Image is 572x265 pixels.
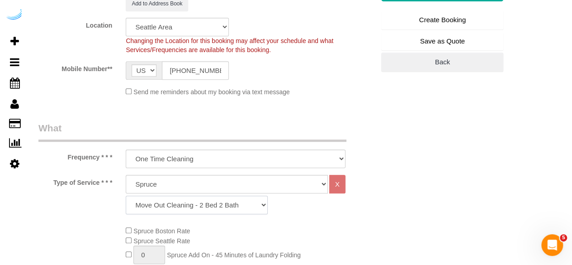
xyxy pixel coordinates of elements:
[381,32,503,51] a: Save as Quote
[32,175,119,187] label: Type of Service * * *
[541,234,563,256] iframe: Intercom live chat
[32,149,119,162] label: Frequency * * *
[32,61,119,73] label: Mobile Number**
[381,53,503,72] a: Back
[133,227,190,235] span: Spruce Boston Rate
[381,10,503,29] a: Create Booking
[560,234,567,241] span: 5
[167,251,301,259] span: Spruce Add On - 45 Minutes of Laundry Folding
[133,237,190,245] span: Spruce Seattle Rate
[133,88,290,96] span: Send me reminders about my booking via text message
[126,37,333,53] span: Changing the Location for this booking may affect your schedule and what Services/Frequencies are...
[5,9,24,22] img: Automaid Logo
[32,18,119,30] label: Location
[38,121,346,142] legend: What
[162,61,229,80] input: Mobile Number**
